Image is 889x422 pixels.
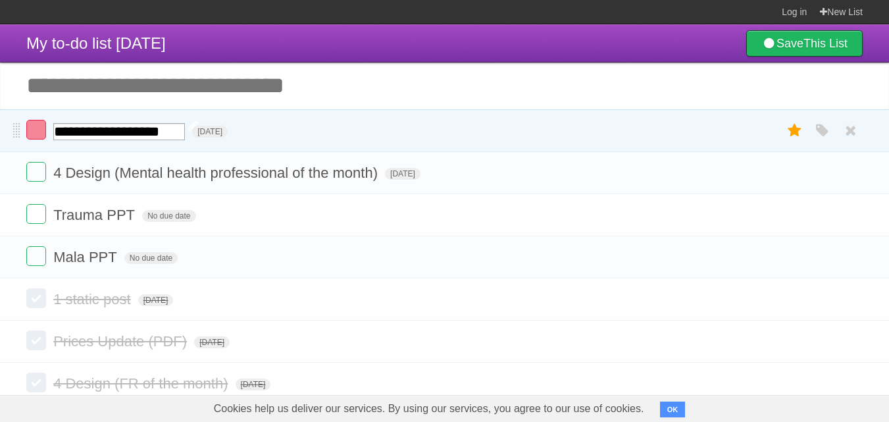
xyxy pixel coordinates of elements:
span: 4 Design (FR of the month) [53,375,231,392]
span: [DATE] [192,126,228,138]
span: [DATE] [138,294,174,306]
b: This List [803,37,848,50]
label: Done [26,373,46,392]
label: Done [26,330,46,350]
span: 4 Design (Mental health professional of the month) [53,165,381,181]
span: [DATE] [236,379,271,390]
a: SaveThis List [746,30,863,57]
span: No due date [142,210,195,222]
label: Done [26,162,46,182]
span: Prices Update (PDF) [53,333,190,350]
button: OK [660,402,686,417]
label: Done [26,246,46,266]
span: 1 static post [53,291,134,307]
span: [DATE] [194,336,230,348]
span: Trauma PPT [53,207,138,223]
span: My to-do list [DATE] [26,34,166,52]
span: [DATE] [385,168,420,180]
span: Cookies help us deliver our services. By using our services, you agree to our use of cookies. [201,396,657,422]
label: Done [26,288,46,308]
label: Done [26,204,46,224]
label: Done [26,120,46,140]
span: Mala PPT [53,249,120,265]
label: Star task [782,120,807,142]
span: No due date [124,252,178,264]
